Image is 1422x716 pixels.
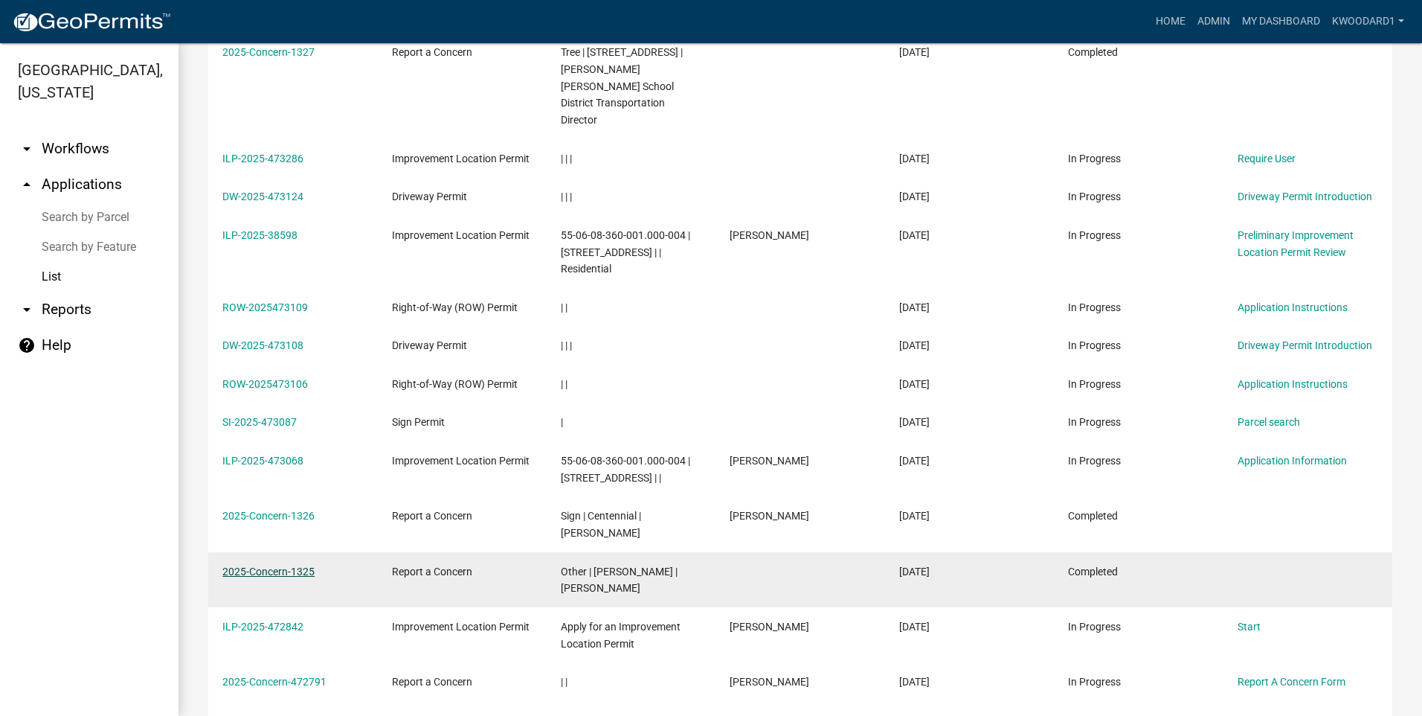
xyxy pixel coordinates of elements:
span: | | [561,378,567,390]
span: 09/03/2025 [899,301,930,313]
a: Report A Concern Form [1238,676,1345,688]
span: | | [561,301,567,313]
span: In Progress [1068,153,1121,164]
span: Driveway Permit [392,191,467,202]
span: Improvement Location Permit [392,229,530,241]
span: 55-06-08-360-001.000-004 | 4663 E SHADY LN | | Residential [561,229,690,275]
span: 09/03/2025 [899,566,930,578]
span: | | | [561,191,572,202]
i: help [18,336,36,354]
a: ROW-2025473109 [222,301,308,313]
i: arrow_drop_down [18,301,36,319]
span: Completed [1068,46,1118,58]
a: DW-2025-473124 [222,191,303,202]
span: Report a Concern [392,46,472,58]
span: 09/03/2025 [899,153,930,164]
a: Driveway Permit Introduction [1238,339,1372,351]
span: 09/03/2025 [899,229,930,241]
a: ILP-2025-473068 [222,455,303,467]
span: In Progress [1068,229,1121,241]
i: arrow_drop_down [18,140,36,158]
span: | | | [561,339,572,351]
a: Admin [1191,7,1236,36]
span: Improvement Location Permit [392,621,530,633]
span: Improvement Location Permit [392,455,530,467]
span: 09/04/2025 [899,46,930,58]
span: 09/03/2025 [899,191,930,202]
span: JEREMY DOLL [730,621,809,633]
span: In Progress [1068,378,1121,390]
span: Sign Permit [392,416,445,428]
span: In Progress [1068,416,1121,428]
span: 55-06-08-360-001.000-004 | 4663 E SHADY LN | | [561,455,690,484]
span: Zachary VanBibber [730,510,809,522]
span: Tree | 7664 State Road 39 | Minette Elliott Monroe-Gregg School District Transportation Director [561,46,683,126]
span: In Progress [1068,301,1121,313]
span: Right-of-Way (ROW) Permit [392,378,518,390]
span: 09/03/2025 [899,378,930,390]
span: | | [561,676,567,688]
span: Report a Concern [392,510,472,522]
span: | [561,416,563,428]
span: Driveway Permit [392,339,467,351]
a: Home [1150,7,1191,36]
span: Improvement Location Permit [392,153,530,164]
span: 09/03/2025 [899,455,930,467]
a: ILP-2025-472842 [222,621,303,633]
i: arrow_drop_up [18,176,36,194]
a: Application Instructions [1238,378,1348,390]
span: David Burns [730,455,809,467]
a: 2025-Concern-1325 [222,566,315,578]
span: 09/03/2025 [899,339,930,351]
a: Application Instructions [1238,301,1348,313]
a: ILP-2025-38598 [222,229,297,241]
span: In Progress [1068,455,1121,467]
a: Parcel search [1238,416,1300,428]
span: Completed [1068,510,1118,522]
a: ILP-2025-473286 [222,153,303,164]
a: Start [1238,621,1261,633]
span: In Progress [1068,339,1121,351]
span: Charlie Wilson [730,676,809,688]
a: ROW-2025473106 [222,378,308,390]
span: Right-of-Way (ROW) Permit [392,301,518,313]
span: Report a Concern [392,676,472,688]
span: Completed [1068,566,1118,578]
a: 2025-Concern-472791 [222,676,326,688]
span: Sign | Centennial | Jim Land [561,510,641,539]
a: Require User [1238,153,1296,164]
span: In Progress [1068,676,1121,688]
a: 2025-Concern-1326 [222,510,315,522]
a: kwoodard1 [1326,7,1410,36]
span: 09/03/2025 [899,510,930,522]
span: Apply for an Improvement Location Permit [561,621,681,650]
span: David Burns [730,229,809,241]
span: 09/03/2025 [899,676,930,688]
span: Other | Kivett Rd | Chris Binhack [561,566,678,595]
span: Report a Concern [392,566,472,578]
span: 09/03/2025 [899,621,930,633]
a: My Dashboard [1236,7,1326,36]
a: Application Information [1238,455,1347,467]
span: 09/03/2025 [899,416,930,428]
a: SI-2025-473087 [222,416,297,428]
a: 2025-Concern-1327 [222,46,315,58]
a: Preliminary Improvement Location Permit Review [1238,229,1354,258]
span: | | | [561,153,572,164]
span: In Progress [1068,621,1121,633]
a: DW-2025-473108 [222,339,303,351]
span: In Progress [1068,191,1121,202]
a: Driveway Permit Introduction [1238,191,1372,202]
